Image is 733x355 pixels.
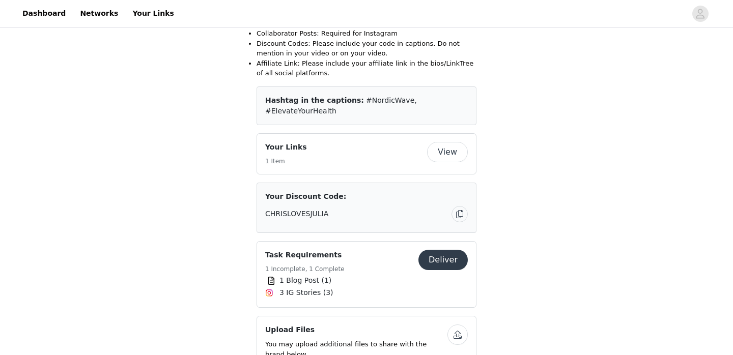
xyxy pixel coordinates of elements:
span: Your Discount Code: [265,191,346,202]
h5: 1 Item [265,157,307,166]
h4: Upload Files [265,324,447,335]
p: Collaborator Posts: Required for Instagram [257,28,476,39]
img: Instagram Icon [265,289,273,297]
h4: Your Links [265,142,307,153]
button: View [427,142,468,162]
h5: 1 Incomplete, 1 Complete [265,264,345,274]
span: 1 Blog Post (1) [279,275,331,286]
span: CHRISLOVESJULIA [265,209,328,219]
div: Task Requirements [257,241,476,308]
a: Your Links [126,2,180,25]
span: #NordicWave, #ElevateYourHealth [265,96,417,115]
span: Hashtag in the captions: [265,96,364,104]
a: Dashboard [16,2,72,25]
p: Affiliate Link: Please include your affiliate link in the bios/LinkTree of all social platforms. [257,58,476,78]
a: Networks [74,2,124,25]
h4: Task Requirements [265,250,345,260]
div: avatar [695,6,705,22]
span: 3 IG Stories (3) [279,287,333,298]
button: Deliver [418,250,468,270]
p: Discount Codes: Please include your code in captions. Do not mention in your video or on your video. [257,39,476,58]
